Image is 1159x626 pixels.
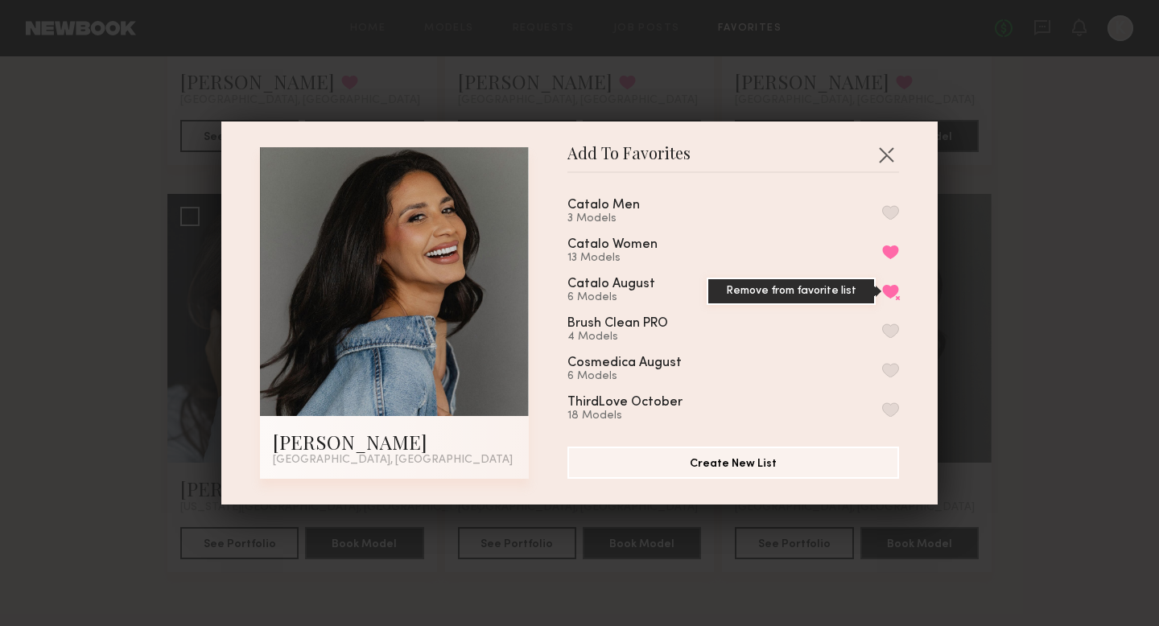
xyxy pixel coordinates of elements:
[273,455,516,466] div: [GEOGRAPHIC_DATA], [GEOGRAPHIC_DATA]
[567,331,707,344] div: 4 Models
[567,356,682,370] div: Cosmedica August
[567,199,640,212] div: Catalo Men
[567,238,658,252] div: Catalo Women
[567,396,683,410] div: ThirdLove October
[567,147,691,171] span: Add To Favorites
[567,447,899,479] button: Create New List
[882,284,899,299] button: Remove from favorite list
[567,291,694,304] div: 6 Models
[567,252,696,265] div: 13 Models
[567,370,720,383] div: 6 Models
[273,429,516,455] div: [PERSON_NAME]
[567,317,668,331] div: Brush Clean PRO
[567,212,678,225] div: 3 Models
[567,410,721,422] div: 18 Models
[567,278,655,291] div: Catalo August
[873,142,899,167] button: Close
